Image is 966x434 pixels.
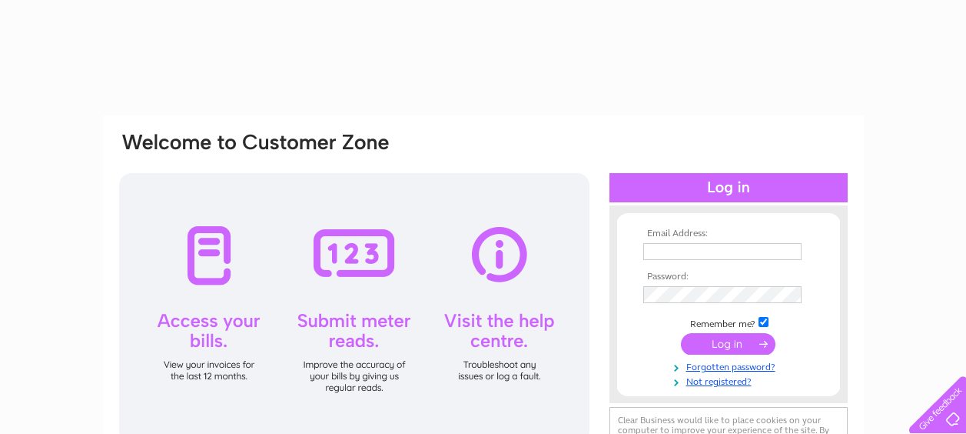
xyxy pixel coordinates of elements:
[643,359,818,373] a: Forgotten password?
[639,229,818,239] th: Email Address:
[639,315,818,330] td: Remember me?
[639,272,818,282] th: Password:
[681,333,775,355] input: Submit
[643,373,818,388] a: Not registered?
